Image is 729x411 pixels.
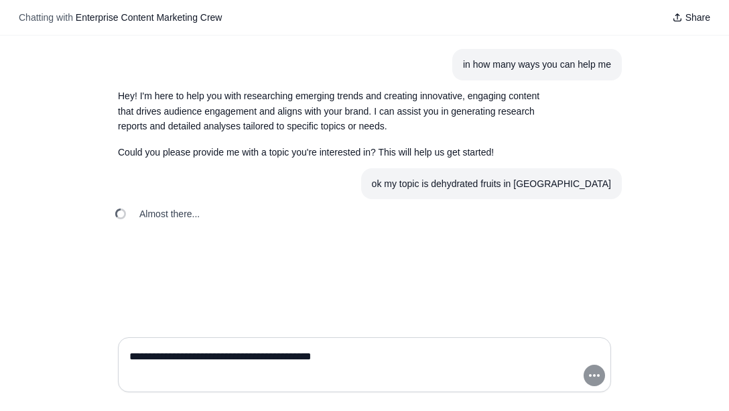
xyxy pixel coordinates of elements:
section: User message [361,168,622,200]
p: Could you please provide me with a topic you're interested in? This will help us get started! [118,145,547,160]
span: Chatting with [19,11,73,24]
span: Share [685,11,710,24]
div: ok my topic is dehydrated fruits in [GEOGRAPHIC_DATA] [372,176,611,192]
section: User message [452,49,622,80]
section: Response [107,80,557,168]
div: in how many ways you can help me [463,57,611,72]
span: Enterprise Content Marketing Crew [76,12,222,23]
p: Hey! I'm here to help you with researching emerging trends and creating innovative, engaging cont... [118,89,547,134]
span: Almost there... [139,207,200,221]
button: Share [667,8,716,27]
button: Chatting with Enterprise Content Marketing Crew [13,8,227,27]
